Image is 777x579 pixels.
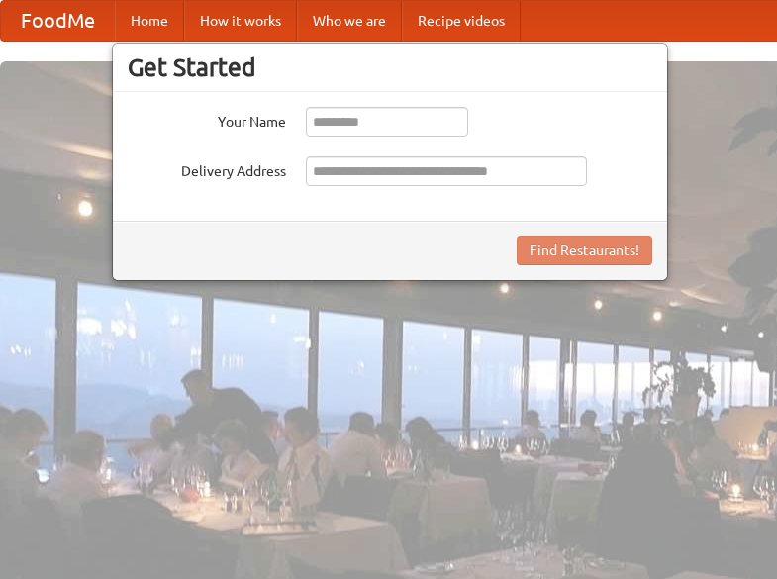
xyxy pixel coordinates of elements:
[128,156,286,181] label: Delivery Address
[184,1,297,41] a: How it works
[128,107,286,132] label: Your Name
[402,1,521,41] a: Recipe videos
[517,236,652,265] button: Find Restaurants!
[128,52,652,82] h3: Get Started
[115,1,184,41] a: Home
[1,1,115,41] a: FoodMe
[297,1,402,41] a: Who we are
